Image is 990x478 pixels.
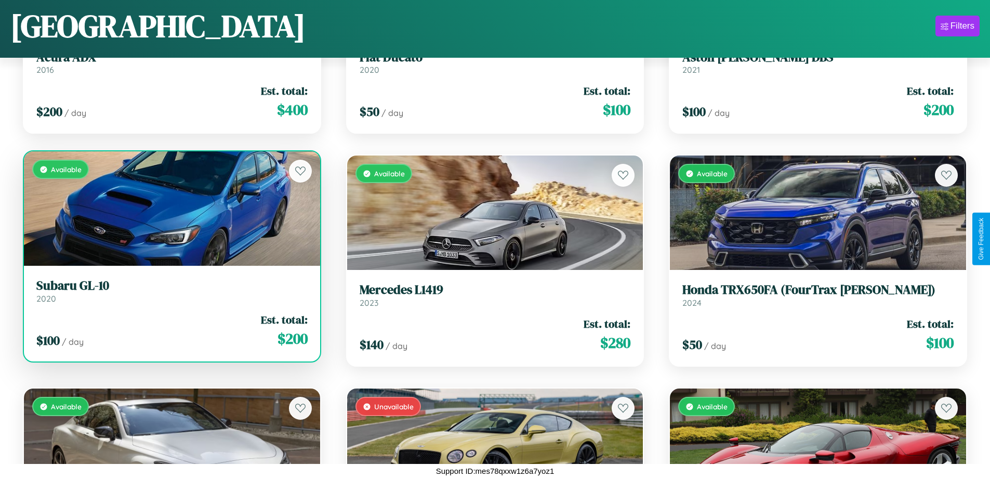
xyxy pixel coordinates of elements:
h1: [GEOGRAPHIC_DATA] [10,5,306,47]
span: Available [697,169,728,178]
span: $ 100 [603,99,630,120]
span: $ 50 [360,103,379,120]
a: Fiat Ducato2020 [360,50,631,75]
span: / day [381,108,403,118]
h3: Mercedes L1419 [360,282,631,298]
span: $ 200 [36,103,62,120]
span: Est. total: [584,316,630,331]
span: $ 200 [278,328,308,349]
span: $ 100 [682,103,706,120]
div: Filters [951,21,974,31]
span: Est. total: [907,83,954,98]
span: 2020 [36,293,56,304]
span: 2021 [682,64,700,75]
h3: Subaru GL-10 [36,278,308,293]
span: 2024 [682,298,702,308]
span: / day [386,341,407,351]
span: Est. total: [907,316,954,331]
span: / day [708,108,730,118]
span: 2016 [36,64,54,75]
span: / day [704,341,726,351]
a: Subaru GL-102020 [36,278,308,304]
h3: Aston [PERSON_NAME] DBS [682,50,954,65]
span: $ 200 [923,99,954,120]
span: $ 100 [36,332,60,349]
span: Available [374,169,405,178]
span: 2023 [360,298,378,308]
span: Available [697,402,728,411]
span: Est. total: [261,83,308,98]
span: $ 100 [926,332,954,353]
div: Give Feedback [978,218,985,260]
a: Aston [PERSON_NAME] DBS2021 [682,50,954,75]
span: $ 140 [360,336,384,353]
span: / day [64,108,86,118]
span: $ 280 [600,332,630,353]
p: Support ID: mes78qxxw1z6a7yoz1 [436,464,555,478]
span: Unavailable [374,402,414,411]
span: Est. total: [584,83,630,98]
button: Filters [935,16,980,36]
a: Mercedes L14192023 [360,282,631,308]
span: / day [62,337,84,347]
span: $ 400 [277,99,308,120]
a: Acura ADX2016 [36,50,308,75]
span: Available [51,402,82,411]
span: Available [51,165,82,174]
span: 2020 [360,64,379,75]
a: Honda TRX650FA (FourTrax [PERSON_NAME])2024 [682,282,954,308]
span: Est. total: [261,312,308,327]
h3: Honda TRX650FA (FourTrax [PERSON_NAME]) [682,282,954,298]
span: $ 50 [682,336,702,353]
